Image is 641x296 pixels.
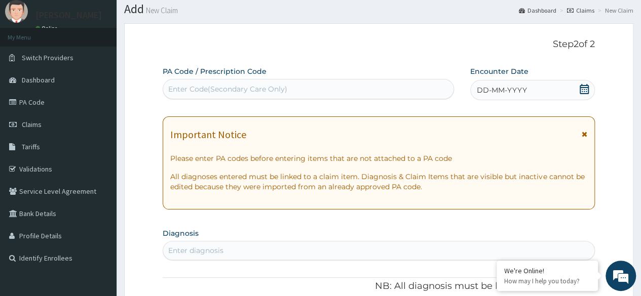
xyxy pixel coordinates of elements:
img: d_794563401_company_1708531726252_794563401 [19,51,41,76]
p: NB: All diagnosis must be linked to a claim item [163,280,595,293]
div: Minimize live chat window [166,5,191,29]
div: Enter diagnosis [168,245,223,256]
p: Please enter PA codes before entering items that are not attached to a PA code [170,153,587,163]
label: Encounter Date [470,66,529,76]
small: New Claim [144,7,178,14]
h1: Important Notice [170,129,246,140]
span: We're online! [59,86,140,188]
p: Step 2 of 2 [163,39,595,50]
label: Diagnosis [163,228,199,238]
li: New Claim [595,6,633,15]
h1: Add [124,3,633,16]
a: Online [35,25,60,32]
span: DD-MM-YYYY [477,85,527,95]
p: All diagnoses entered must be linked to a claim item. Diagnosis & Claim Items that are visible bu... [170,172,587,192]
span: Claims [22,120,42,129]
div: We're Online! [504,266,590,275]
span: Switch Providers [22,53,73,62]
span: Dashboard [22,75,55,84]
p: How may I help you today? [504,277,590,285]
p: [PERSON_NAME] [35,11,102,20]
textarea: Type your message and hit 'Enter' [5,192,193,228]
div: Chat with us now [53,57,170,70]
label: PA Code / Prescription Code [163,66,267,76]
div: Enter Code(Secondary Care Only) [168,84,287,94]
a: Claims [567,6,594,15]
span: Tariffs [22,142,40,151]
a: Dashboard [519,6,556,15]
